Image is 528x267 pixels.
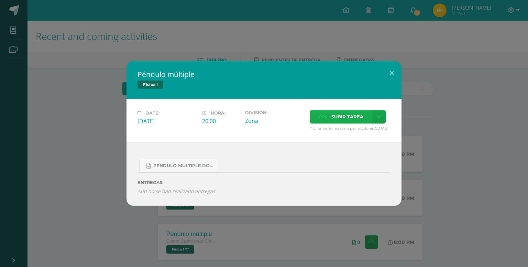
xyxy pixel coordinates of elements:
span: Hora: [211,110,225,116]
label: Division: [245,110,304,115]
div: [DATE] [137,117,197,125]
span: Date: [145,110,159,116]
span: Subir tarea [331,110,363,123]
label: ENTREGAS [137,180,390,185]
span: Pendulo multiple.docx [153,163,215,169]
span: Física I [137,81,163,89]
button: Close (Esc) [382,61,401,85]
span: * El tamaño máximo permitido es 50 MB [310,125,390,131]
h2: Péndulo múltiple [137,70,390,79]
div: 20:00 [202,117,240,125]
a: Pendulo multiple.docx [139,159,219,172]
div: Zona [245,117,304,125]
i: Aún no se han realizado entregas [137,188,390,194]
